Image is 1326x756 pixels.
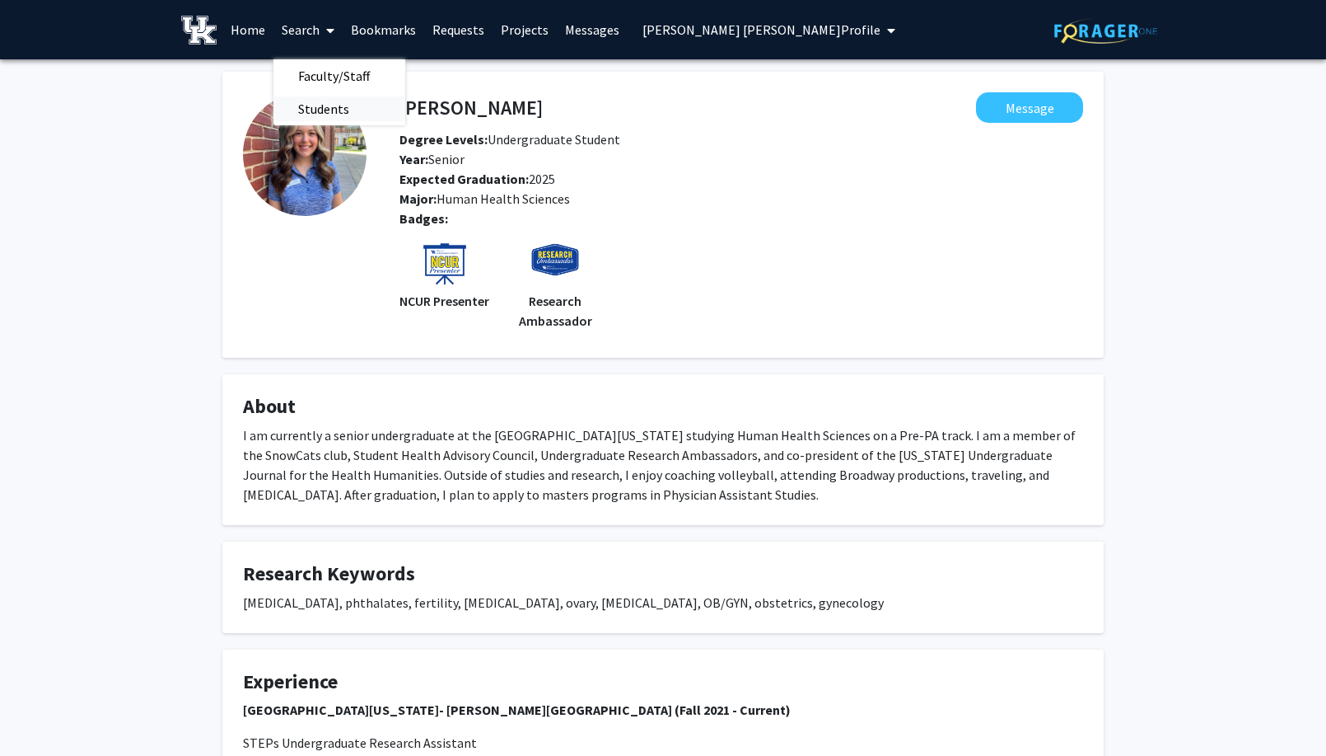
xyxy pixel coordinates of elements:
[976,92,1083,123] button: Message Madison Wilson
[399,131,488,148] b: Degree Levels:
[399,92,543,123] h4: [PERSON_NAME]
[399,171,555,187] span: 2025
[437,190,570,207] span: Human Health Sciences
[530,242,580,291] img: research_ambassador.png
[1054,18,1157,44] img: ForagerOne Logo
[399,151,465,167] span: Senior
[506,291,605,331] p: Research Ambassador
[273,96,405,121] a: Students
[424,1,493,59] a: Requests
[273,92,374,125] span: Students
[399,291,489,311] p: NCUR Presenter
[243,702,791,718] strong: [GEOGRAPHIC_DATA][US_STATE]- [PERSON_NAME][GEOGRAPHIC_DATA] (Fall 2021 - Current)
[243,593,1083,613] div: [MEDICAL_DATA], phthalates, fertility, [MEDICAL_DATA], ovary, [MEDICAL_DATA], OB/GYN, obstetrics,...
[243,425,1083,505] div: I am currently a senior undergraduate at the [GEOGRAPHIC_DATA][US_STATE] studying Human Health Sc...
[399,190,437,207] b: Major:
[399,151,428,167] b: Year:
[181,16,217,45] img: University of Kentucky Logo
[642,21,880,38] span: [PERSON_NAME] [PERSON_NAME] Profile
[222,1,273,59] a: Home
[243,562,1083,586] h4: Research Keywords
[343,1,424,59] a: Bookmarks
[273,1,343,59] a: Search
[420,242,469,291] img: NCUR_presenter.png
[399,131,620,148] span: Undergraduate Student
[399,171,529,187] b: Expected Graduation:
[273,59,395,92] span: Faculty/Staff
[243,395,1083,419] h4: About
[243,92,367,216] img: Profile Picture
[243,670,1083,694] h4: Experience
[12,682,70,744] iframe: Chat
[557,1,628,59] a: Messages
[493,1,557,59] a: Projects
[243,733,1083,753] p: STEPs Undergraduate Research Assistant
[399,210,448,227] b: Badges:
[273,63,405,88] a: Faculty/Staff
